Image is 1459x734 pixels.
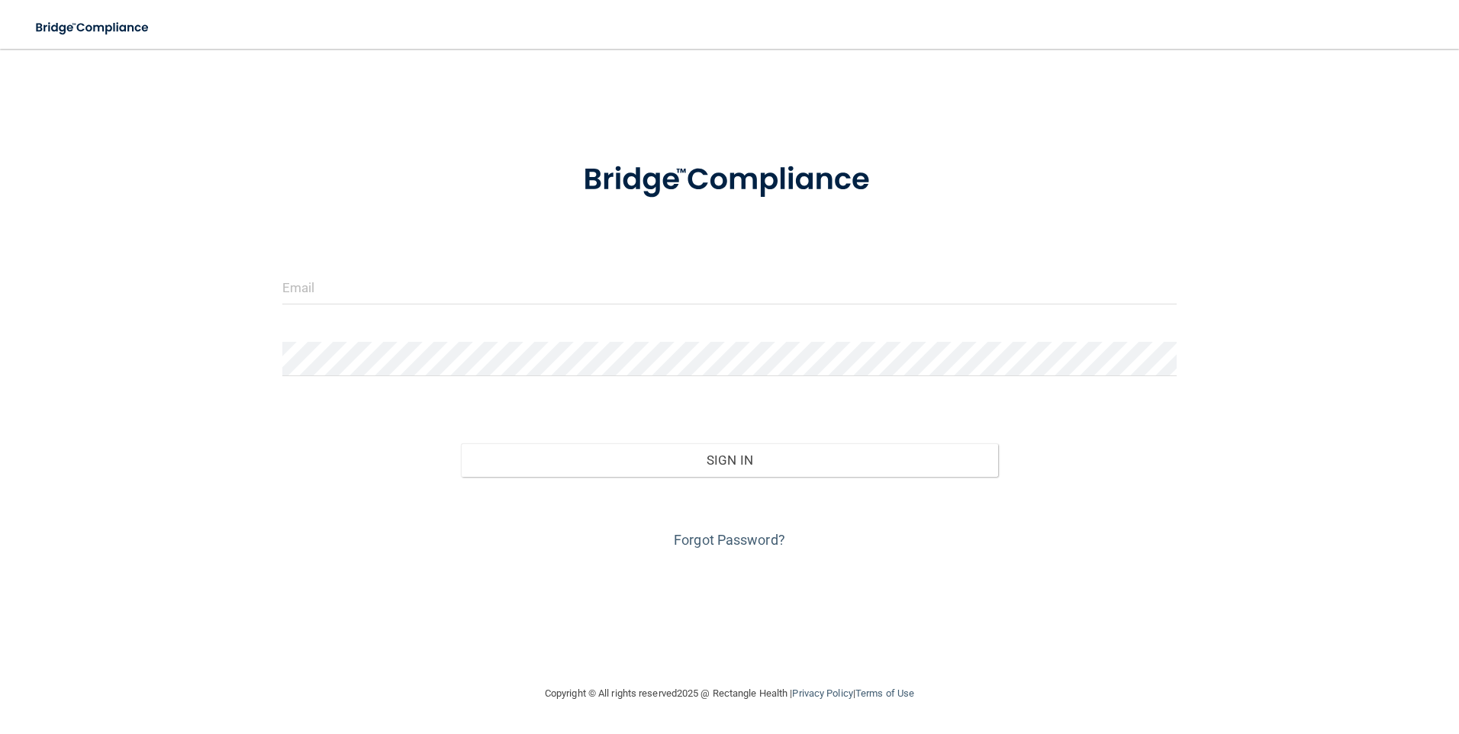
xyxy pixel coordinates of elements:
input: Email [282,270,1177,304]
button: Sign In [461,443,998,477]
a: Forgot Password? [674,532,785,548]
a: Privacy Policy [792,687,852,699]
a: Terms of Use [855,687,914,699]
img: bridge_compliance_login_screen.278c3ca4.svg [552,140,907,220]
div: Copyright © All rights reserved 2025 @ Rectangle Health | | [451,669,1008,718]
img: bridge_compliance_login_screen.278c3ca4.svg [23,12,163,43]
